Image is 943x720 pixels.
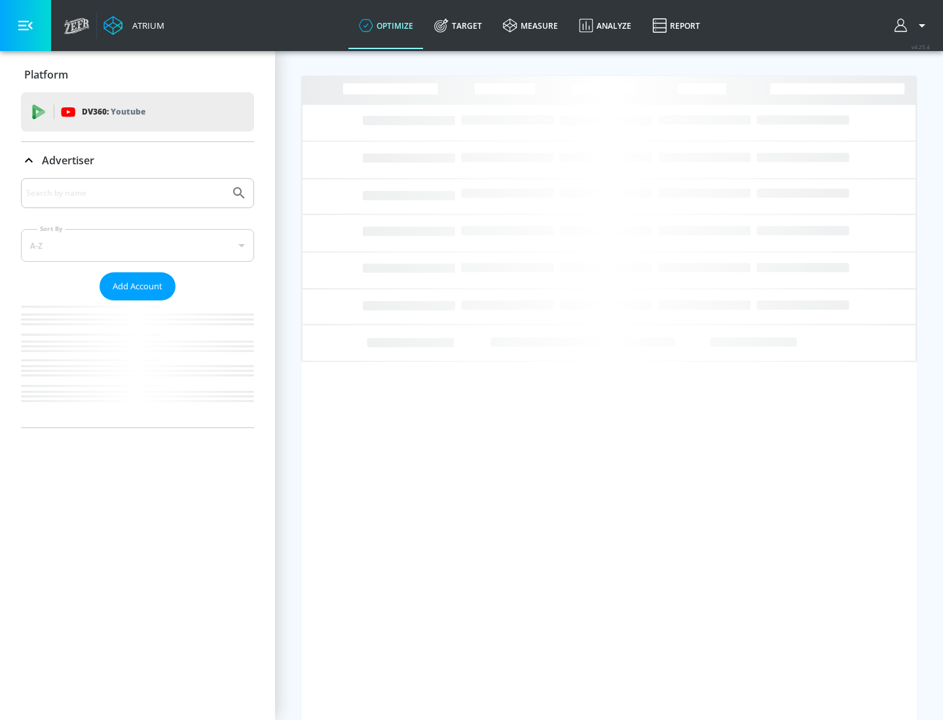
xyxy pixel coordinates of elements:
a: Report [642,2,711,49]
div: Atrium [127,20,164,31]
div: A-Z [21,229,254,262]
a: Atrium [103,16,164,35]
span: v 4.25.4 [912,43,930,50]
p: Youtube [111,105,145,118]
div: Advertiser [21,142,254,179]
div: Platform [21,56,254,93]
nav: list of Advertiser [21,300,254,427]
span: Add Account [113,279,162,294]
a: measure [492,2,568,49]
input: Search by name [26,185,225,202]
p: DV360: [82,105,145,119]
a: optimize [348,2,424,49]
p: Advertiser [42,153,94,168]
div: DV360: Youtube [21,92,254,132]
p: Platform [24,67,68,82]
div: Advertiser [21,178,254,427]
a: Target [424,2,492,49]
button: Add Account [100,272,176,300]
label: Sort By [37,225,65,233]
a: Analyze [568,2,642,49]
